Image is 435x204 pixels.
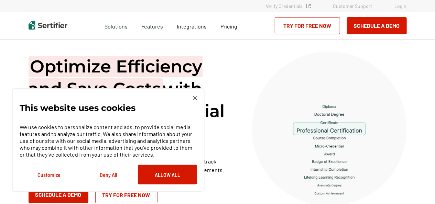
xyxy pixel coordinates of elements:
img: Sertifier | Digital Credentialing Platform [29,21,67,30]
img: Cookie Popup Close [193,96,197,100]
span: Features [141,21,163,30]
p: We use cookies to personalize content and ads, to provide social media features and to analyze ou... [20,124,197,158]
a: Verify Credentials [266,3,311,9]
span: Optimize Efficiency and Save Costs [29,56,203,99]
a: Try for Free Now [275,17,340,34]
span: Integrations [177,23,207,30]
button: Allow All [138,165,197,184]
button: Schedule a Demo [347,17,407,34]
a: Login [395,3,407,9]
a: Try for Free Now [95,186,157,203]
h1: with Automated Credential Management [29,55,235,145]
button: Deny All [79,165,138,184]
img: Verified [306,4,311,8]
a: Integrations [177,21,207,30]
a: Pricing [220,21,237,30]
g: Associate Degree [317,184,341,187]
span: Solutions [105,21,128,30]
span: Pricing [220,23,237,30]
button: Customize [20,165,79,184]
a: Customer Support [333,3,372,9]
p: This website uses cookies [20,104,135,111]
